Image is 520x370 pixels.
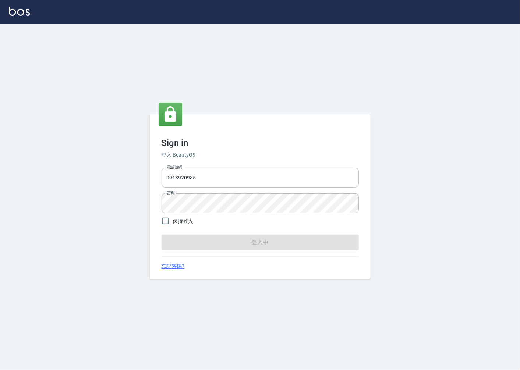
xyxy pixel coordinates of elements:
h6: 登入 BeautyOS [162,151,359,159]
label: 密碼 [167,190,174,196]
img: Logo [9,7,30,16]
label: 電話號碼 [167,164,182,170]
h3: Sign in [162,138,359,148]
span: 保持登入 [173,217,194,225]
a: 忘記密碼? [162,263,185,270]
